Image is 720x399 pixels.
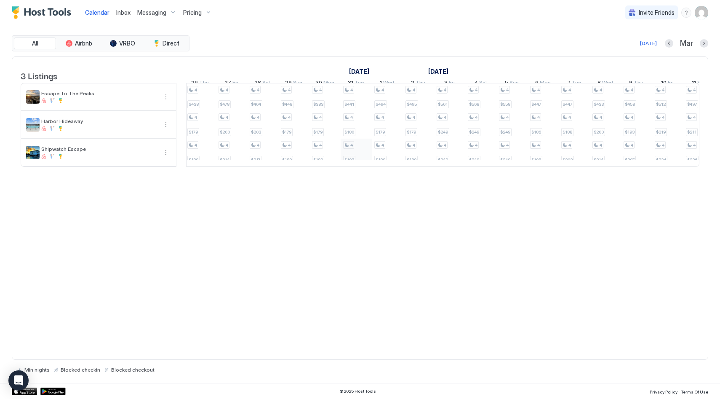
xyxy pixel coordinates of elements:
[220,157,229,163] span: $214
[313,129,323,135] span: $179
[693,142,696,148] span: 4
[469,129,479,135] span: $249
[625,129,635,135] span: $193
[220,129,230,135] span: $200
[195,142,197,148] span: 4
[262,79,270,88] span: Sat
[639,9,675,16] span: Invite Friends
[568,142,571,148] span: 4
[662,142,664,148] span: 4
[426,65,451,78] a: April 1, 2026
[282,157,292,163] span: $189
[650,387,677,396] a: Privacy Policy
[315,79,322,88] span: 30
[195,87,197,93] span: 4
[449,79,455,88] span: Fri
[572,79,581,88] span: Tue
[189,78,211,90] a: March 26, 2026
[681,387,708,396] a: Terms Of Use
[563,157,573,163] span: $202
[568,87,571,93] span: 4
[293,79,302,88] span: Sun
[602,79,613,88] span: Wed
[693,115,696,120] span: 4
[650,389,677,394] span: Privacy Policy
[26,90,40,104] div: listing image
[661,79,667,88] span: 10
[350,87,353,93] span: 4
[594,102,604,107] span: $433
[565,78,583,90] a: April 7, 2026
[594,157,603,163] span: $214
[346,78,366,90] a: March 31, 2026
[189,129,198,135] span: $179
[161,147,171,158] button: More options
[24,367,50,373] span: Min nights
[288,87,291,93] span: 4
[195,115,197,120] span: 4
[537,115,540,120] span: 4
[26,118,40,131] div: listing image
[500,129,510,135] span: $249
[251,129,261,135] span: $203
[533,78,553,90] a: April 6, 2026
[640,40,657,47] div: [DATE]
[627,78,645,90] a: April 9, 2026
[687,129,696,135] span: $211
[594,129,604,135] span: $200
[344,102,354,107] span: $441
[479,79,487,88] span: Sat
[413,87,415,93] span: 4
[111,367,155,373] span: Blocked checkout
[257,142,259,148] span: 4
[116,8,131,17] a: Inbox
[347,65,371,78] a: March 8, 2026
[625,102,635,107] span: $458
[438,157,448,163] span: $249
[319,115,322,120] span: 4
[600,87,602,93] span: 4
[631,87,633,93] span: 4
[444,79,448,88] span: 3
[411,79,414,88] span: 2
[668,79,674,88] span: Fri
[12,388,37,395] div: App Store
[409,78,427,90] a: April 2, 2026
[226,115,228,120] span: 4
[40,388,66,395] a: Google Play Store
[531,102,541,107] span: $447
[101,37,144,49] button: VRBO
[137,9,166,16] span: Messaging
[563,129,572,135] span: $188
[41,118,157,124] span: Harbor Hideaway
[537,87,540,93] span: 4
[161,120,171,130] button: More options
[656,157,666,163] span: $234
[226,87,228,93] span: 4
[252,78,272,90] a: March 28, 2026
[285,79,292,88] span: 29
[376,129,385,135] span: $179
[183,9,202,16] span: Pricing
[568,115,571,120] span: 4
[700,39,708,48] button: Next month
[442,78,457,90] a: April 3, 2026
[116,9,131,16] span: Inbox
[163,40,179,47] span: Direct
[438,129,448,135] span: $249
[537,142,540,148] span: 4
[381,87,384,93] span: 4
[75,40,92,47] span: Airbnb
[662,87,664,93] span: 4
[288,115,291,120] span: 4
[531,157,541,163] span: $198
[681,8,691,18] div: menu
[639,38,658,48] button: [DATE]
[61,367,100,373] span: Blocked checkin
[659,78,676,90] a: April 10, 2026
[251,102,261,107] span: $464
[282,129,291,135] span: $179
[41,146,157,152] span: Shipwatch Escape
[563,102,572,107] span: $447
